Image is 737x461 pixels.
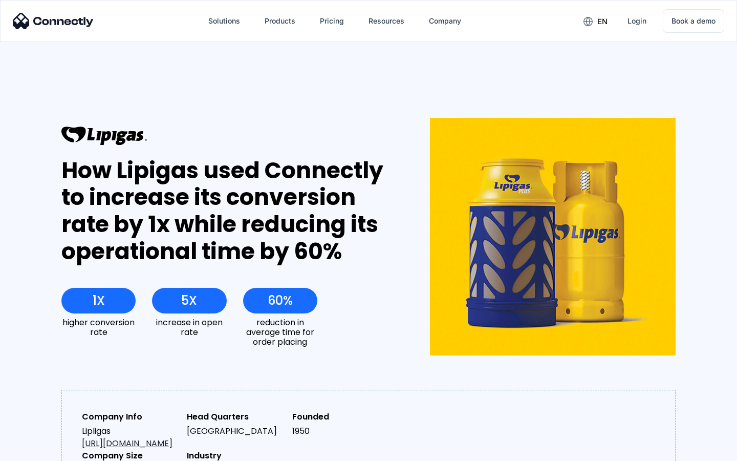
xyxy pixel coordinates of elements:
div: Solutions [208,14,240,28]
div: Resources [368,14,404,28]
div: Lipligas [82,425,179,450]
div: Products [265,14,295,28]
div: Company Info [82,411,179,423]
aside: Language selected: English [10,443,61,457]
div: How Lipigas used Connectly to increase its conversion rate by 1x while reducing its operational t... [61,157,393,265]
div: en [597,14,608,29]
div: [GEOGRAPHIC_DATA] [187,425,284,437]
div: 5X [181,294,197,308]
a: Pricing [312,9,352,33]
a: [URL][DOMAIN_NAME] [82,437,172,449]
div: 1950 [292,425,389,437]
a: Login [619,9,655,33]
div: reduction in average time for order placing [243,318,317,347]
div: Pricing [320,14,344,28]
ul: Language list [20,443,61,457]
div: 60% [268,294,293,308]
div: 1X [93,294,105,308]
a: Book a demo [663,9,724,33]
div: increase in open rate [152,318,226,337]
img: Connectly Logo [13,13,94,29]
div: Head Quarters [187,411,284,423]
div: Login [627,14,646,28]
div: Company [429,14,461,28]
div: higher conversion rate [61,318,136,337]
div: Founded [292,411,389,423]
